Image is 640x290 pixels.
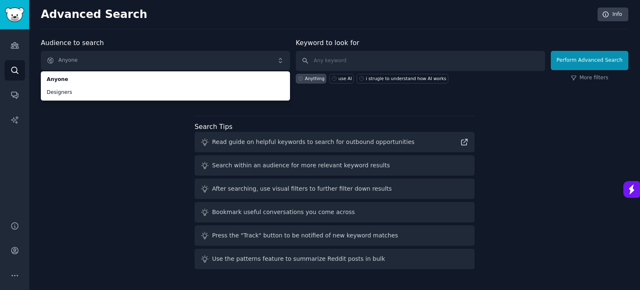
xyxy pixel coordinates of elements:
a: Info [597,8,628,22]
button: Anyone [41,51,290,70]
button: Perform Advanced Search [551,51,628,70]
ul: Anyone [41,71,290,101]
label: Search Tips [195,123,232,131]
div: After searching, use visual filters to further filter down results [212,184,392,193]
div: Read guide on helpful keywords to search for outbound opportunities [212,138,415,146]
span: Anyone [47,76,284,83]
div: Anything [305,76,325,81]
span: Designers [47,89,284,96]
div: Search within an audience for more relevant keyword results [212,161,390,170]
label: Audience to search [41,39,104,47]
div: Press the "Track" button to be notified of new keyword matches [212,231,398,240]
div: Bookmark useful conversations you come across [212,208,355,217]
div: i strugle to understand how AI works [366,76,446,81]
label: Keyword to look for [296,39,360,47]
img: GummySearch logo [5,8,24,22]
a: More filters [571,74,608,82]
div: use AI [338,76,352,81]
div: Use the patterns feature to summarize Reddit posts in bulk [212,255,385,263]
h2: Advanced Search [41,8,593,21]
input: Any keyword [296,51,545,71]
